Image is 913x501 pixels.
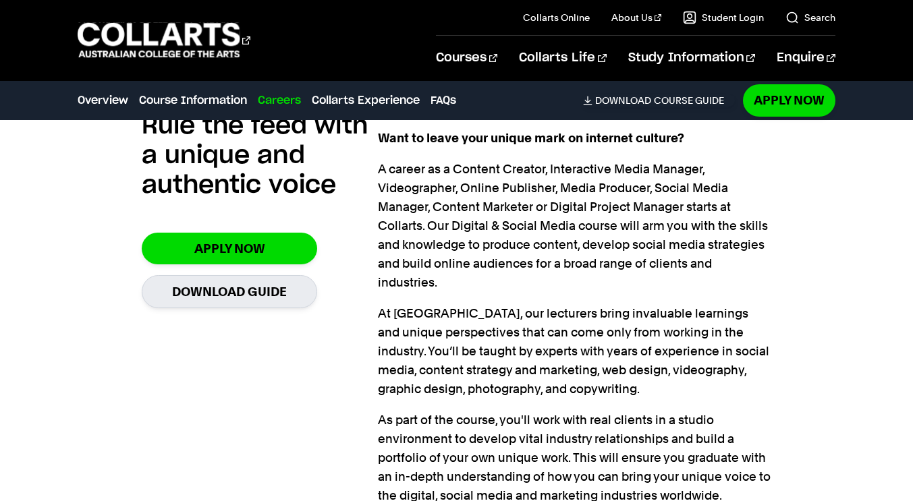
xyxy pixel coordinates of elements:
a: Student Login [683,11,764,24]
a: About Us [611,11,661,24]
a: Overview [78,92,128,109]
a: Collarts Life [519,36,606,80]
a: Apply Now [142,233,317,264]
a: Collarts Online [523,11,590,24]
div: Go to homepage [78,21,250,59]
a: Collarts Experience [312,92,420,109]
p: A career as a Content Creator, Interactive Media Manager, Videographer, Online Publisher, Media P... [378,160,771,292]
h2: Rule the feed with a unique and authentic voice [142,111,378,200]
a: Enquire [777,36,835,80]
strong: Want to leave your unique mark on internet culture? [378,131,684,145]
a: Careers [258,92,301,109]
a: Courses [436,36,497,80]
a: Study Information [628,36,755,80]
a: Download Guide [142,275,317,308]
a: Search [785,11,835,24]
p: At [GEOGRAPHIC_DATA], our lecturers bring invaluable learnings and unique perspectives that can c... [378,304,771,399]
span: Download [595,94,651,107]
a: Apply Now [743,84,835,116]
a: FAQs [431,92,456,109]
a: DownloadCourse Guide [583,94,735,107]
a: Course Information [139,92,247,109]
